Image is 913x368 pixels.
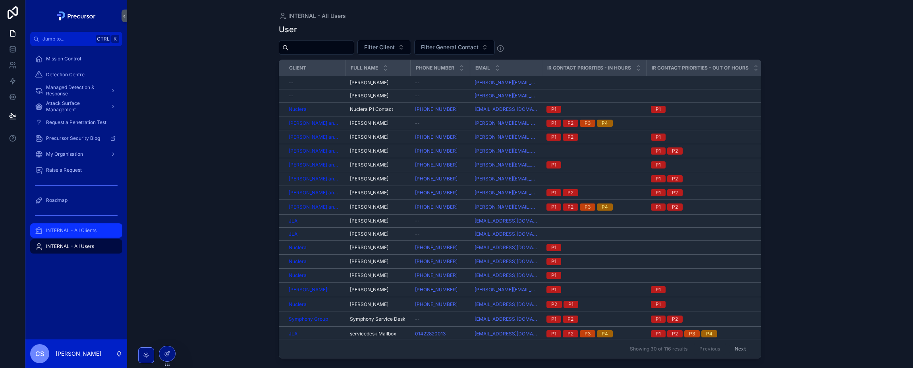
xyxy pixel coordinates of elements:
a: [PHONE_NUMBER] [415,176,457,182]
a: [PHONE_NUMBER] [415,204,465,210]
a: P1P2 [651,316,759,323]
div: P1 [551,272,556,279]
div: P1 [656,330,661,337]
a: [PERSON_NAME]! [289,287,328,293]
a: [EMAIL_ADDRESS][DOMAIN_NAME] [475,106,537,112]
a: Nuclera [289,272,340,279]
a: [PERSON_NAME]! [289,287,340,293]
span: [PERSON_NAME] [350,176,388,182]
a: [EMAIL_ADDRESS][DOMAIN_NAME] [475,231,537,237]
span: INTERNAL - All Users [46,243,94,250]
span: Mission Control [46,56,81,62]
div: P1 [656,203,661,211]
span: [PERSON_NAME] [350,287,388,293]
a: INTERNAL - All Users [279,12,346,20]
a: P2P1 [546,301,641,308]
a: [PHONE_NUMBER] [415,301,465,308]
a: Raise a Request [30,163,122,177]
a: [PERSON_NAME] [350,134,405,140]
a: [PERSON_NAME] [350,244,405,251]
a: [PERSON_NAME] [350,162,405,168]
a: [PHONE_NUMBER] [415,258,457,265]
a: P1P2P3P4 [546,120,641,127]
span: [PERSON_NAME] [350,162,388,168]
a: -- [415,120,465,126]
a: P1P2 [546,189,641,196]
a: [EMAIL_ADDRESS][DOMAIN_NAME] [475,218,537,224]
button: Next [729,343,751,355]
a: [PHONE_NUMBER] [415,134,465,140]
div: P1 [551,286,556,293]
span: -- [415,120,420,126]
a: JLA [289,218,340,224]
a: Precursor Security Blog [30,131,122,145]
span: JLA [289,331,297,337]
a: Nuclera [289,244,307,251]
span: JLA [289,231,297,237]
div: P4 [602,330,608,337]
div: P1 [656,189,661,196]
div: P2 [567,330,573,337]
a: [PHONE_NUMBER] [415,258,465,265]
a: [PERSON_NAME][EMAIL_ADDRESS][PERSON_NAME][DOMAIN_NAME] [475,287,537,293]
a: [EMAIL_ADDRESS][DOMAIN_NAME] [475,331,537,337]
span: [PERSON_NAME] and Sons [289,176,340,182]
div: P2 [672,330,678,337]
a: Mission Control [30,52,122,66]
a: [PHONE_NUMBER] [415,272,457,279]
a: P1 [546,286,641,293]
a: Symphony Service Desk [350,316,405,322]
span: Nuclera [289,258,307,265]
a: -- [415,79,465,86]
a: [PERSON_NAME][EMAIL_ADDRESS][PERSON_NAME][DOMAIN_NAME] [475,120,537,126]
div: P3 [585,120,591,127]
a: [PHONE_NUMBER] [415,148,465,154]
a: [PERSON_NAME] [350,204,405,210]
a: 01422820013 [415,331,446,337]
div: P2 [567,203,573,211]
div: P1 [656,134,661,141]
a: -- [415,93,465,99]
a: [PERSON_NAME] [350,218,405,224]
a: INTERNAL - All Users [30,239,122,254]
span: K [112,36,118,42]
a: P1P2 [546,134,641,141]
a: P1 [546,106,641,113]
a: P1 [651,301,759,308]
a: Roadmap [30,193,122,207]
span: IR Contact Priorities - Out of Hours [652,65,749,71]
a: [PERSON_NAME][EMAIL_ADDRESS][DOMAIN_NAME] [475,134,537,140]
button: Jump to...CtrlK [30,32,122,46]
a: [EMAIL_ADDRESS][DOMAIN_NAME] [475,272,537,279]
a: [PERSON_NAME][EMAIL_ADDRESS][PERSON_NAME][DOMAIN_NAME] [475,190,537,196]
span: -- [289,79,293,86]
a: [PERSON_NAME][EMAIL_ADDRESS][PERSON_NAME][DOMAIN_NAME] [475,79,537,86]
a: P1P2 [546,316,641,323]
span: INTERNAL - All Users [288,12,346,20]
a: [PERSON_NAME] and Sons [289,162,340,168]
span: Nuclera P1 Contact [350,106,393,112]
span: My Organisation [46,151,83,157]
div: P3 [585,203,591,211]
a: P1 [546,161,641,169]
a: -- [289,79,340,86]
a: [PERSON_NAME] [350,301,405,308]
a: [PERSON_NAME] [350,120,405,126]
a: [PERSON_NAME] [350,272,405,279]
a: [EMAIL_ADDRESS][DOMAIN_NAME] [475,244,537,251]
div: P1 [551,258,556,265]
a: [PERSON_NAME][EMAIL_ADDRESS][PERSON_NAME][DOMAIN_NAME] [475,93,537,99]
a: P1P2 [651,147,759,155]
a: Nuclera [289,301,307,308]
a: 01422820013 [415,331,465,337]
a: My Organisation [30,147,122,161]
div: P2 [672,147,678,155]
a: P1 [651,161,759,169]
div: scrollable content [25,46,127,264]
